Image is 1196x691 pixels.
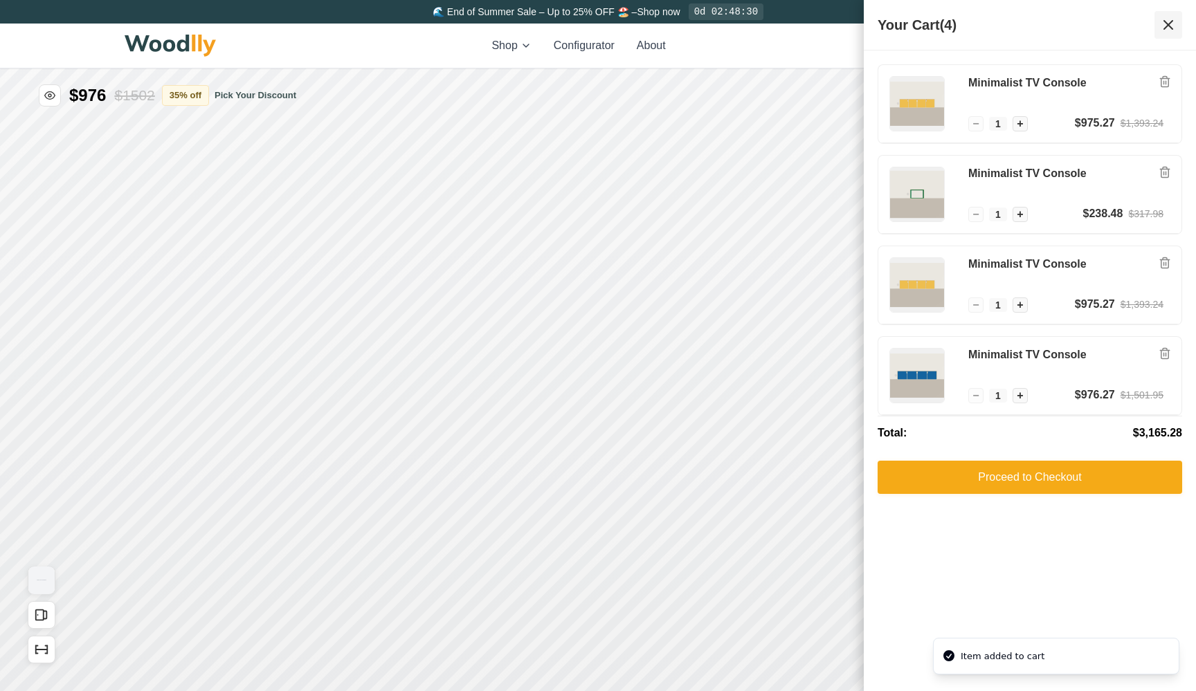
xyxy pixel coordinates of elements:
button: Remove item [1155,344,1175,363]
span: 1 [989,298,1007,312]
div: $976.27 [1075,387,1115,403]
button: Open All Doors and Drawers [28,601,55,629]
h3: Minimalist TV Console [968,257,1163,272]
button: 35% off [162,85,209,106]
button: Configurator [554,37,615,54]
h2: Your Cart (4) [878,15,957,35]
div: $317.98 [1128,207,1163,221]
button: Pick Your Discount [215,89,296,102]
button: View Gallery [28,566,55,594]
span: 1 [989,389,1007,403]
div: $975.27 [1075,115,1115,131]
div: $1,501.95 [1121,388,1163,403]
img: Gallery [28,566,55,594]
span: 1 [989,117,1007,131]
img: Minimalist TV Console [890,258,944,312]
span: 🌊 End of Summer Sale – Up to 25% OFF 🏖️ – [433,6,637,17]
span: Total: [878,425,907,441]
h3: Minimalist TV Console [968,167,1163,181]
img: Minimalist TV Console [890,77,944,131]
img: Minimalist TV Console [890,167,944,221]
button: Proceed to Checkout [878,461,1182,494]
button: Increase quantity [1013,116,1028,131]
button: Show Dimensions [28,636,55,663]
img: Woodlly [125,35,216,57]
button: Remove item [1155,163,1175,182]
button: Shop [491,37,531,54]
div: $975.27 [1075,296,1115,313]
button: Increase quantity [1013,388,1028,403]
div: 0d 02:48:30 [689,3,763,20]
div: $1,393.24 [1121,116,1163,131]
div: $238.48 [1083,205,1123,222]
button: About [637,37,666,54]
span: 1 [989,208,1007,221]
button: Remove item [1155,253,1175,273]
div: $1,393.24 [1121,297,1163,312]
button: Increase quantity [1013,207,1028,222]
h3: Minimalist TV Console [968,348,1163,362]
img: Minimalist TV Console [890,349,944,403]
span: $3,165.28 [1133,425,1182,441]
a: Shop now [637,6,680,17]
button: Remove item [1155,72,1175,91]
button: Increase quantity [1013,297,1028,313]
button: Toggle price visibility [39,84,61,107]
h3: Minimalist TV Console [968,76,1163,91]
div: Item added to cart [961,649,1044,663]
